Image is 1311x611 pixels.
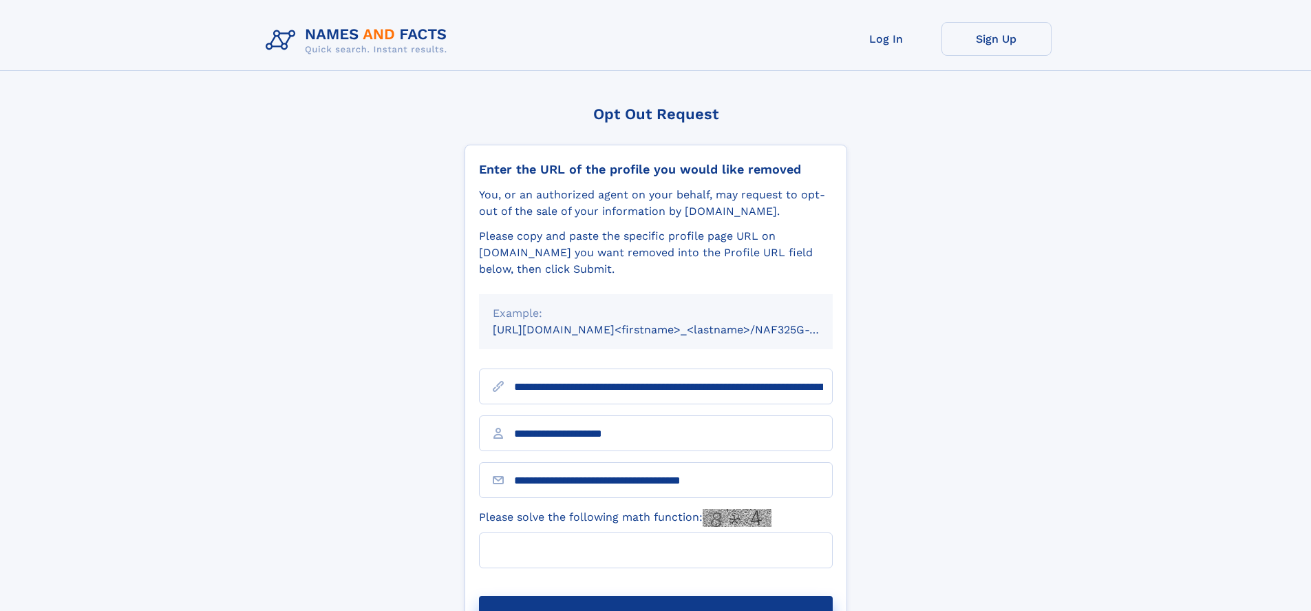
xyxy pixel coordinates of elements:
a: Log In [831,22,941,56]
div: Please copy and paste the specific profile page URL on [DOMAIN_NAME] you want removed into the Pr... [479,228,833,278]
div: You, or an authorized agent on your behalf, may request to opt-out of the sale of your informatio... [479,187,833,220]
div: Opt Out Request [465,105,847,123]
small: [URL][DOMAIN_NAME]<firstname>_<lastname>/NAF325G-xxxxxxxx [493,323,859,336]
a: Sign Up [941,22,1052,56]
img: Logo Names and Facts [260,22,458,59]
div: Example: [493,305,819,322]
div: Enter the URL of the profile you would like removed [479,162,833,177]
label: Please solve the following math function: [479,509,771,527]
